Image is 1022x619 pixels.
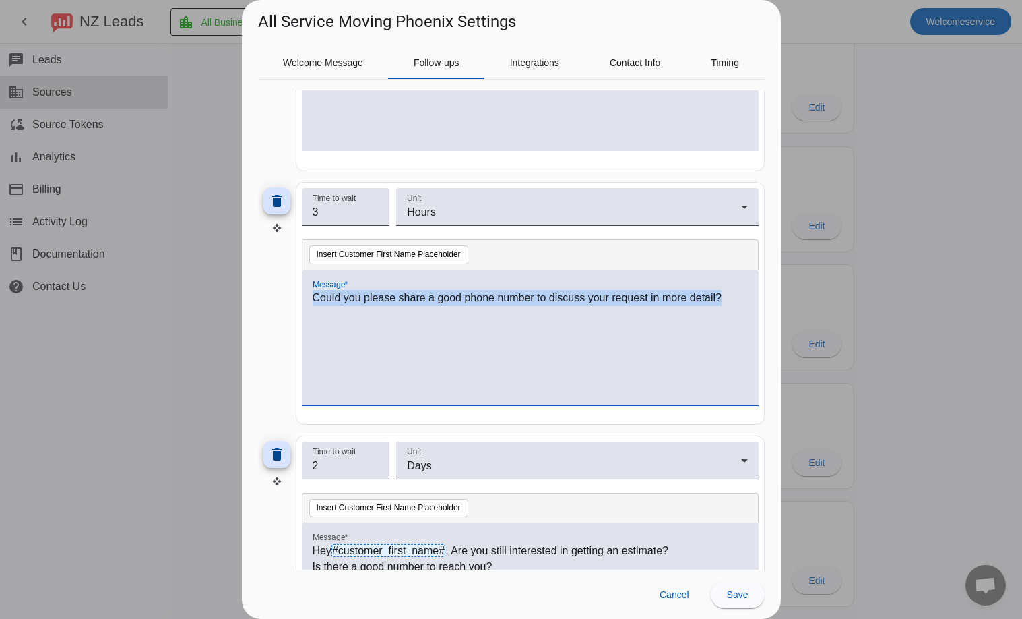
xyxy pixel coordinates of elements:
[313,194,356,202] mat-label: Time to wait
[407,447,421,456] mat-label: Unit
[331,544,445,557] span: #customer_first_name#
[313,559,748,575] p: Is there a good number to reach you?
[313,543,748,559] p: Hey , Are you still interested in getting an estimate?
[660,589,689,600] span: Cancel
[313,290,748,306] p: Could you please share a good phone number to discuss your request in more detail?
[610,58,661,67] span: Contact Info
[309,499,468,518] button: Insert Customer First Name Placeholder
[407,460,431,471] span: Days
[269,446,285,463] mat-icon: delete
[711,58,739,67] span: Timing
[510,58,559,67] span: Integrations
[313,447,356,456] mat-label: Time to wait
[309,245,468,264] button: Insert Customer First Name Placeholder
[407,194,421,202] mat-label: Unit
[727,589,748,600] span: Save
[258,11,516,32] h1: All Service Moving Phoenix Settings
[414,58,459,67] span: Follow-ups
[407,206,436,218] span: Hours
[649,581,700,608] button: Cancel
[283,58,363,67] span: Welcome Message
[269,193,285,209] mat-icon: delete
[711,581,765,608] button: Save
